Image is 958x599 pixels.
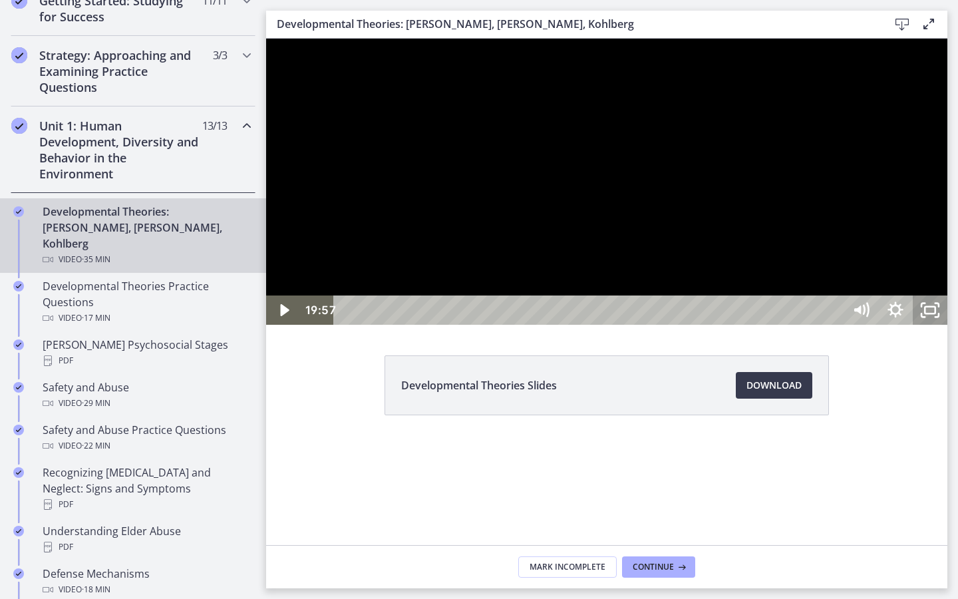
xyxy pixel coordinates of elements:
a: Download [736,372,812,399]
div: Video [43,395,250,411]
div: [PERSON_NAME] Psychosocial Stages [43,337,250,369]
div: Recognizing [MEDICAL_DATA] and Neglect: Signs and Symptoms [43,465,250,512]
button: Mark Incomplete [518,556,617,578]
i: Completed [13,425,24,435]
div: Developmental Theories: [PERSON_NAME], [PERSON_NAME], Kohlberg [43,204,250,268]
i: Completed [11,118,27,134]
i: Completed [11,47,27,63]
i: Completed [13,568,24,579]
iframe: Video Lesson [266,39,947,325]
span: Mark Incomplete [530,562,605,572]
h3: Developmental Theories: [PERSON_NAME], [PERSON_NAME], Kohlberg [277,16,868,32]
div: Video [43,438,250,454]
span: · 35 min [82,252,110,268]
div: Video [43,582,250,598]
div: Safety and Abuse [43,379,250,411]
button: Mute [577,257,612,286]
div: Developmental Theories Practice Questions [43,278,250,326]
i: Completed [13,526,24,536]
i: Completed [13,281,24,292]
button: Continue [622,556,695,578]
span: Download [746,377,802,393]
span: Developmental Theories Slides [401,377,557,393]
div: PDF [43,353,250,369]
i: Completed [13,467,24,478]
div: Defense Mechanisms [43,566,250,598]
span: · 29 min [82,395,110,411]
span: · 22 min [82,438,110,454]
span: Continue [633,562,674,572]
div: Safety and Abuse Practice Questions [43,422,250,454]
span: · 18 min [82,582,110,598]
i: Completed [13,206,24,217]
span: · 17 min [82,310,110,326]
h2: Strategy: Approaching and Examining Practice Questions [39,47,202,95]
span: 13 / 13 [202,118,227,134]
div: Understanding Elder Abuse [43,523,250,555]
h2: Unit 1: Human Development, Diversity and Behavior in the Environment [39,118,202,182]
div: Video [43,252,250,268]
i: Completed [13,382,24,393]
button: Unfullscreen [647,257,681,286]
i: Completed [13,339,24,350]
button: Show settings menu [612,257,647,286]
div: PDF [43,539,250,555]
div: Video [43,310,250,326]
div: PDF [43,497,250,512]
span: 3 / 3 [213,47,227,63]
